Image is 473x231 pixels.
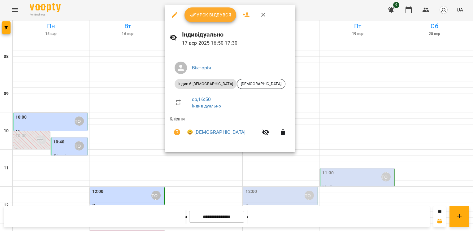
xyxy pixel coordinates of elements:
a: Індивідуально [192,103,221,108]
span: Урок відбувся [189,11,232,19]
div: [DEMOGRAPHIC_DATA] [237,79,285,89]
p: 17 вер 2025 16:50 - 17:30 [182,39,290,47]
span: Індив 6-[DEMOGRAPHIC_DATA] [175,81,237,87]
h6: Індивідуально [182,30,290,39]
button: Урок відбувся [184,7,236,22]
a: Вікторія [192,65,211,71]
ul: Клієнти [170,116,290,145]
a: ср , 16:50 [192,96,211,102]
button: Візит ще не сплачено. Додати оплату? [170,125,184,140]
span: [DEMOGRAPHIC_DATA] [237,81,285,87]
a: 😀 [DEMOGRAPHIC_DATA] [187,129,245,136]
